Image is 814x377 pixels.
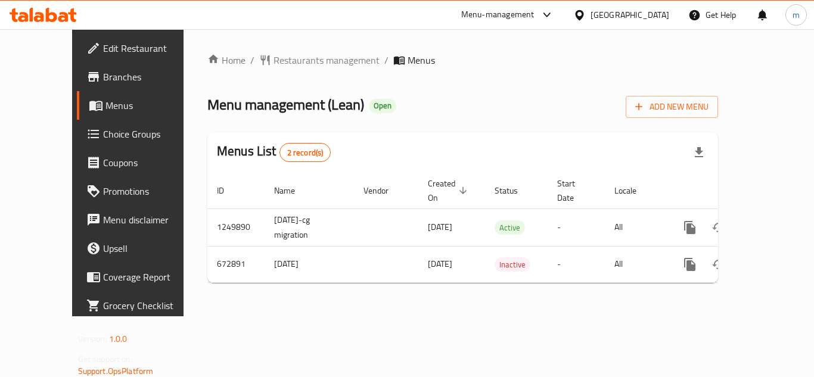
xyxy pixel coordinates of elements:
a: Home [207,53,246,67]
span: Grocery Checklist [103,298,198,313]
a: Grocery Checklist [77,291,208,320]
a: Branches [77,63,208,91]
span: Upsell [103,241,198,256]
nav: breadcrumb [207,53,718,67]
td: - [548,208,605,246]
span: Name [274,183,310,198]
span: Start Date [557,176,591,205]
button: more [676,250,704,279]
td: 672891 [207,246,265,282]
span: Menus [105,98,198,113]
span: Version: [78,331,107,347]
span: ID [217,183,240,198]
button: more [676,213,704,242]
span: Locale [614,183,652,198]
div: [GEOGRAPHIC_DATA] [591,8,669,21]
span: Created On [428,176,471,205]
span: Promotions [103,184,198,198]
span: 1.0.0 [109,331,128,347]
div: Inactive [495,257,530,272]
button: Add New Menu [626,96,718,118]
span: Branches [103,70,198,84]
a: Upsell [77,234,208,263]
span: Status [495,183,533,198]
a: Promotions [77,177,208,205]
span: Coupons [103,155,198,170]
td: - [548,246,605,282]
span: Menu disclaimer [103,213,198,227]
span: Inactive [495,258,530,272]
span: Coverage Report [103,270,198,284]
td: All [605,208,666,246]
span: 2 record(s) [280,147,331,158]
a: Restaurants management [259,53,380,67]
a: Choice Groups [77,120,208,148]
th: Actions [666,173,800,209]
span: Add New Menu [635,99,709,114]
li: / [384,53,389,67]
span: Menu management ( Lean ) [207,91,364,118]
span: m [793,8,800,21]
a: Edit Restaurant [77,34,208,63]
div: Export file [685,138,713,167]
td: 1249890 [207,208,265,246]
td: [DATE] [265,246,354,282]
div: Menu-management [461,8,535,22]
div: Open [369,99,396,113]
span: Get support on: [78,351,133,367]
td: [DATE]-cg migration [265,208,354,246]
span: [DATE] [428,219,452,235]
a: Coupons [77,148,208,177]
span: Vendor [363,183,404,198]
button: Change Status [704,213,733,242]
button: Change Status [704,250,733,279]
span: Restaurants management [274,53,380,67]
a: Coverage Report [77,263,208,291]
li: / [250,53,254,67]
span: Open [369,101,396,111]
span: Active [495,221,525,235]
span: Choice Groups [103,127,198,141]
span: Menus [408,53,435,67]
a: Menus [77,91,208,120]
span: [DATE] [428,256,452,272]
table: enhanced table [207,173,800,283]
a: Menu disclaimer [77,205,208,234]
span: Edit Restaurant [103,41,198,55]
h2: Menus List [217,142,331,162]
td: All [605,246,666,282]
